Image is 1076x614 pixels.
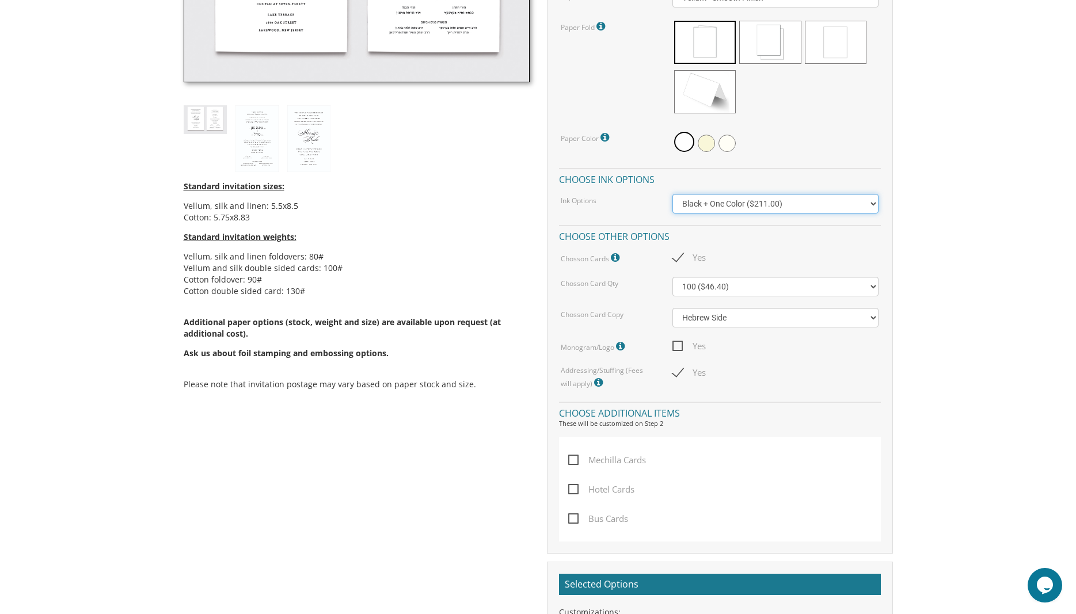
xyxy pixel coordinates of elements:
li: Vellum, silk and linen foldovers: 80# [184,251,530,262]
span: Mechilla Cards [568,453,646,467]
li: Vellum and silk double sided cards: 100# [184,262,530,274]
div: These will be customized on Step 2 [559,419,881,428]
label: Chosson Card Qty [561,279,618,288]
iframe: chat widget [1028,568,1064,602]
label: Ink Options [561,196,596,205]
h4: Choose ink options [559,168,881,188]
div: Please note that invitation postage may vary based on paper stock and size. [184,172,530,402]
img: style1_heb.jpg [235,105,279,172]
span: Bus Cards [568,512,628,526]
li: Cotton: 5.75x8.83 [184,212,530,223]
span: Yes [672,365,706,380]
span: Standard invitation weights: [184,231,296,242]
label: Paper Color [561,130,612,145]
span: Hotel Cards [568,482,634,497]
span: Yes [672,339,706,353]
label: Chosson Card Copy [561,310,623,319]
h2: Selected Options [559,574,881,596]
label: Paper Fold [561,19,608,34]
label: Monogram/Logo [561,339,628,354]
li: Cotton foldover: 90# [184,274,530,285]
span: Additional paper options (stock, weight and size) are available upon request (at additional cost). [184,316,530,359]
label: Addressing/Stuffing (Fees will apply) [561,365,655,390]
img: style1_eng.jpg [287,105,330,172]
span: Ask us about foil stamping and embossing options. [184,348,389,359]
span: Yes [672,250,706,265]
h4: Choose other options [559,225,881,245]
li: Cotton double sided card: 130# [184,285,530,297]
img: style1_thumb2.jpg [184,105,227,134]
span: Standard invitation sizes: [184,181,284,192]
label: Chosson Cards [561,250,622,265]
li: Vellum, silk and linen: 5.5x8.5 [184,200,530,212]
h4: Choose additional items [559,402,881,422]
